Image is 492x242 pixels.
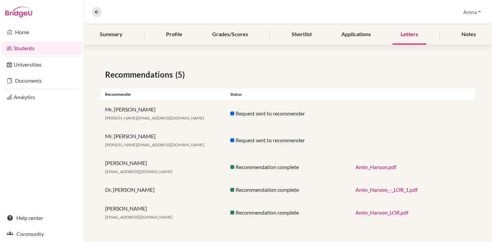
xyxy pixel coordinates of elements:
a: Amin_Haroon.pdf [355,164,396,170]
div: Mr. [PERSON_NAME] [100,132,225,148]
a: Help center [1,211,82,225]
div: Notes [454,25,484,45]
div: Shortlist [283,25,320,45]
a: Community [1,227,82,241]
div: Profile [158,25,190,45]
div: Grades/Scores [204,25,256,45]
img: Bridge-U [5,7,32,17]
button: Amna [460,6,484,18]
a: Amin_Haroon_LOR.pdf [355,209,408,216]
div: Mr. [PERSON_NAME] [100,105,225,122]
a: Universities [1,58,82,71]
div: Applications [333,25,379,45]
div: Status [225,91,350,97]
div: Recommendation complete [225,209,350,217]
a: Amin_Haroon_-_LOR_1.pdf [355,186,417,193]
span: [EMAIL_ADDRESS][DOMAIN_NAME] [105,169,172,174]
div: Letters [393,25,426,45]
span: [PERSON_NAME][EMAIL_ADDRESS][DOMAIN_NAME] [105,115,204,120]
span: (5) [175,69,187,81]
div: Request sent to recommender [225,109,350,117]
div: Dr. [PERSON_NAME] [100,186,225,194]
div: Recommendation complete [225,186,350,194]
div: Recommender [100,91,225,97]
a: Analytics [1,90,82,104]
div: Request sent to recommender [225,136,350,144]
a: Students [1,42,82,55]
div: Summary [92,25,131,45]
a: Documents [1,74,82,87]
div: [PERSON_NAME] [100,159,225,175]
div: [PERSON_NAME] [100,205,225,221]
span: [EMAIL_ADDRESS][DOMAIN_NAME] [105,215,172,220]
span: [PERSON_NAME][EMAIL_ADDRESS][DOMAIN_NAME] [105,142,204,147]
a: Home [1,25,82,39]
div: Recommendation complete [225,163,350,171]
span: Recommendations [105,69,175,81]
